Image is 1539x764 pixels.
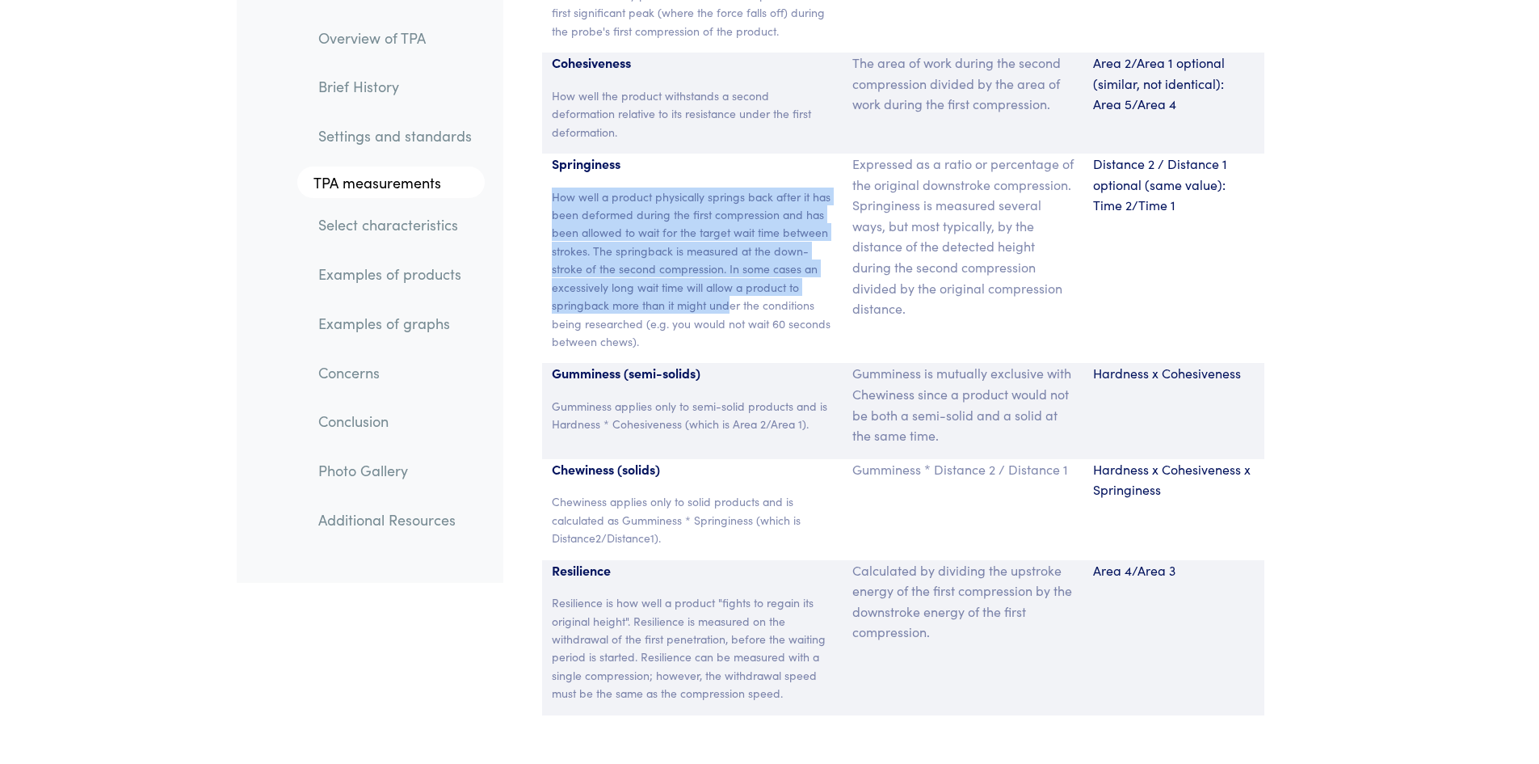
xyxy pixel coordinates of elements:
[852,459,1074,480] p: Gumminess * Distance 2 / Distance 1
[305,452,485,489] a: Photo Gallery
[305,354,485,391] a: Concerns
[305,256,485,293] a: Examples of products
[852,363,1074,445] p: Gumminess is mutually exclusive with Chewiness since a product would not be both a semi-solid and...
[552,593,834,702] p: Resilience is how well a product "fights to regain its original height". Resilience is measured o...
[305,305,485,342] a: Examples of graphs
[552,560,834,581] p: Resilience
[852,53,1074,115] p: The area of work during the second compression divided by the area of work during the first compr...
[552,154,834,175] p: Springiness
[552,492,834,547] p: Chewiness applies only to solid products and is calculated as Gumminess * Springiness (which is D...
[552,87,834,141] p: How well the product withstands a second deformation relative to its resistance under the first d...
[552,397,834,433] p: Gumminess applies only to semi-solid products and is Hardness * Cohesiveness (which is Area 2/Are...
[305,403,485,441] a: Conclusion
[552,53,834,74] p: Cohesiveness
[1093,560,1255,581] p: Area 4/Area 3
[305,69,485,106] a: Brief History
[552,363,834,384] p: Gumminess (semi-solids)
[552,459,834,480] p: Chewiness (solids)
[852,560,1074,643] p: Calculated by dividing the upstroke energy of the first compression by the downstroke energy of t...
[552,188,834,351] p: How well a product physically springs back after it has been deformed during the first compressio...
[305,207,485,244] a: Select characteristics
[297,167,485,199] a: TPA measurements
[305,501,485,538] a: Additional Resources
[305,19,485,57] a: Overview of TPA
[1093,363,1255,384] p: Hardness x Cohesiveness
[1093,154,1255,216] p: Distance 2 / Distance 1 optional (same value): Time 2/Time 1
[305,117,485,154] a: Settings and standards
[1093,459,1255,500] p: Hardness x Cohesiveness x Springiness
[1093,53,1255,115] p: Area 2/Area 1 optional (similar, not identical): Area 5/Area 4
[852,154,1074,319] p: Expressed as a ratio or percentage of the original downstroke compression. Springiness is measure...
